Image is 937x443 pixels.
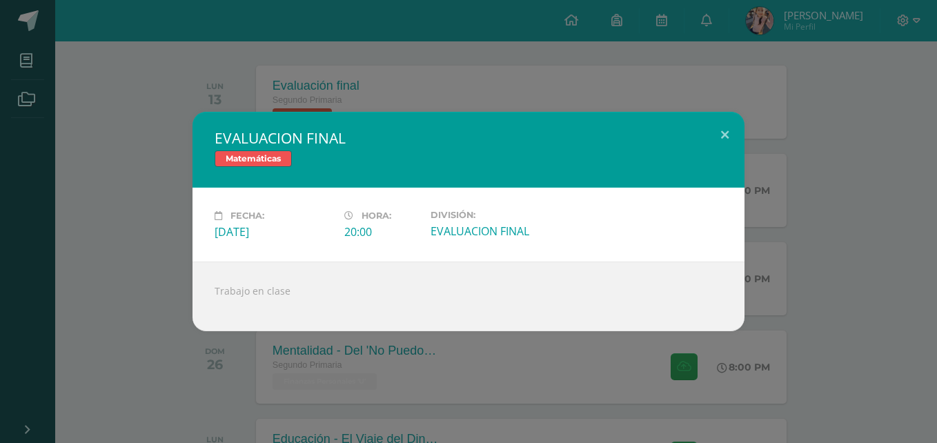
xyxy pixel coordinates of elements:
span: Matemáticas [215,150,292,167]
button: Close (Esc) [705,112,744,159]
label: División: [431,210,549,220]
div: Trabajo en clase [193,262,744,331]
div: [DATE] [215,224,333,239]
span: Hora: [362,210,391,221]
h2: EVALUACION FINAL [215,128,722,148]
div: 20:00 [344,224,420,239]
div: EVALUACION FINAL [431,224,549,239]
span: Fecha: [230,210,264,221]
